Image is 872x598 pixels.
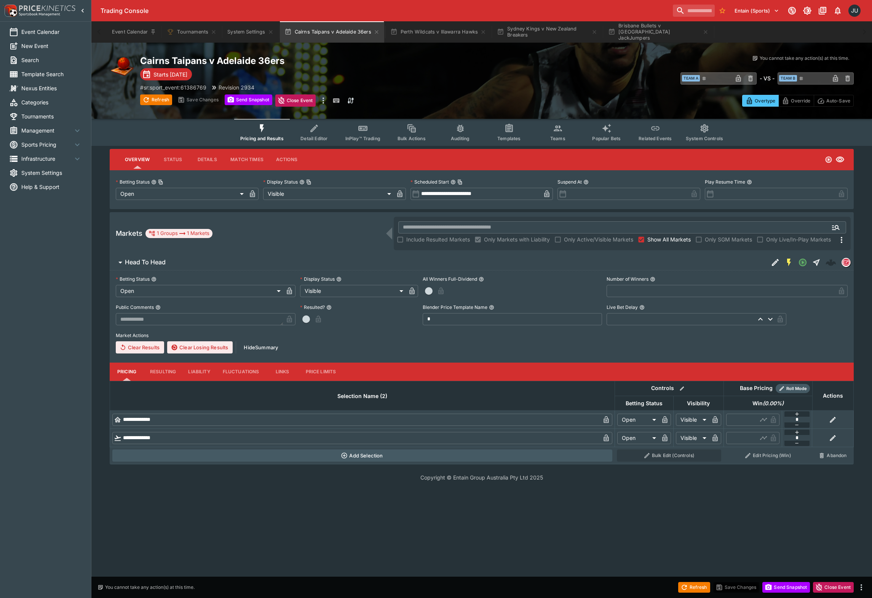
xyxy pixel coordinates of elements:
[275,94,316,107] button: Close Event
[300,285,406,297] div: Visible
[815,449,851,462] button: Abandon
[410,179,449,185] p: Scheduled Start
[263,179,298,185] p: Display Status
[280,21,384,43] button: Cairns Taipans v Adelaide 36ers
[705,179,745,185] p: Play Resume Time
[116,285,283,297] div: Open
[617,449,721,462] button: Bulk Edit (Controls)
[763,399,784,408] em: ( 0.00 %)
[240,136,284,141] span: Pricing and Results
[116,188,246,200] div: Open
[105,584,195,591] p: You cannot take any action(s) at this time.
[239,341,283,353] button: HideSummary
[125,258,166,266] h6: Head To Head
[457,179,463,185] button: Copy To Clipboard
[650,277,655,282] button: Number of Winners
[300,363,342,381] button: Price Limits
[116,179,150,185] p: Betting Status
[742,95,854,107] div: Start From
[223,21,278,43] button: System Settings
[91,473,872,481] p: Copyright © Entain Group Australia Pty Ltd 2025
[162,21,221,43] button: Tournaments
[492,21,602,43] button: Sydney Kings v New Zealand Breakers
[21,42,82,50] span: New Event
[730,5,784,17] button: Select Tenant
[21,98,82,106] span: Categories
[679,399,718,408] span: Visibility
[550,136,565,141] span: Teams
[768,256,782,269] button: Edit Detail
[149,229,209,238] div: 1 Groups 1 Markets
[140,94,172,105] button: Refresh
[791,97,810,105] p: Override
[747,179,752,185] button: Play Resume Time
[678,582,710,593] button: Refresh
[779,75,797,82] span: Team B
[21,112,82,120] span: Tournaments
[583,179,589,185] button: Suspend At
[813,582,854,593] button: Close Event
[329,392,396,401] span: Selection Name (2)
[270,150,304,169] button: Actions
[167,341,233,353] button: Clear Losing Results
[778,95,814,107] button: Override
[19,13,60,16] img: Sportsbook Management
[737,384,776,393] div: Base Pricing
[842,259,850,266] img: sportsradar
[607,304,638,310] p: Live Bet Delay
[617,399,671,408] span: Betting Status
[21,141,73,149] span: Sports Pricing
[386,21,491,43] button: Perth Wildcats v Illawarra Hawks
[158,179,163,185] button: Copy To Clipboard
[760,74,775,82] h6: - VS -
[604,21,713,43] button: Brisbane Bullets v [GEOGRAPHIC_DATA] JackJumpers
[224,150,270,169] button: Match Times
[423,304,487,310] p: Blender Price Template Name
[107,21,161,43] button: Event Calendar
[796,256,810,269] button: Open
[829,221,843,234] button: Open
[21,84,82,92] span: Nexus Entities
[760,55,849,62] p: You cannot take any action(s) at this time.
[263,188,394,200] div: Visible
[116,330,848,341] label: Market Actions
[151,277,157,282] button: Betting Status
[319,94,328,107] button: more
[742,95,779,107] button: Overtype
[406,235,470,243] span: Include Resulted Markets
[800,4,814,18] button: Toggle light/dark mode
[677,384,687,393] button: Bulk edit
[782,256,796,269] button: SGM Enabled
[110,55,134,79] img: basketball.png
[676,432,709,444] div: Visible
[155,305,161,310] button: Public Comments
[21,70,82,78] span: Template Search
[336,277,342,282] button: Display Status
[21,56,82,64] span: Search
[306,179,311,185] button: Copy To Clipboard
[140,83,206,91] p: Copy To Clipboard
[21,169,82,177] span: System Settings
[110,255,768,270] button: Head To Head
[716,5,728,17] button: No Bookmarks
[116,276,150,282] p: Betting Status
[564,235,633,243] span: Only Active/Visible Markets
[842,258,851,267] div: sportsradar
[119,150,156,169] button: Overview
[798,258,807,267] svg: Open
[705,235,752,243] span: Only SGM Markets
[762,582,810,593] button: Send Snapshot
[835,155,845,164] svg: Visible
[682,75,700,82] span: Team A
[182,363,216,381] button: Liability
[345,136,380,141] span: InPlay™ Trading
[300,136,327,141] span: Detail Editor
[825,156,832,163] svg: Open
[21,155,73,163] span: Infrastructure
[617,432,659,444] div: Open
[234,119,729,146] div: Event type filters
[116,304,154,310] p: Public Comments
[755,97,775,105] p: Overtype
[450,179,456,185] button: Scheduled StartCopy To Clipboard
[846,2,863,19] button: Justin.Walsh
